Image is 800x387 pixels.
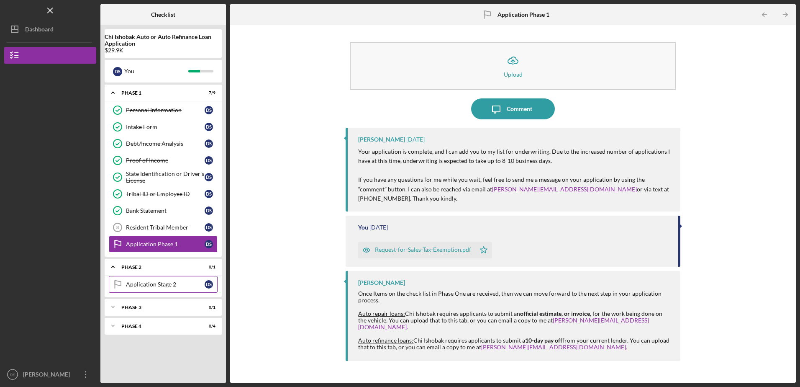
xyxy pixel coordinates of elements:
b: Application Phase 1 [497,11,549,18]
a: Debt/Income AnalysisDS [109,135,218,152]
a: 8Resident Tribal MemberDS [109,219,218,236]
div: D S [205,106,213,114]
a: [PERSON_NAME][EMAIL_ADDRESS][DOMAIN_NAME] [492,186,637,193]
div: 0 / 4 [200,324,215,329]
div: Personal Information [126,107,205,114]
time: 2025-08-05 18:41 [369,224,388,231]
div: [PERSON_NAME] [21,366,75,385]
div: D S [205,123,213,131]
a: State Identification or Driver's LicenseDS [109,169,218,186]
span: Auto refinance loans: [358,337,413,344]
div: Bank Statement [126,207,205,214]
strong: 10-day pay off [525,337,562,344]
a: Application Stage 2DS [109,276,218,293]
span: Auto repair loans: [358,310,405,317]
div: D S [205,240,213,248]
a: [PERSON_NAME][EMAIL_ADDRESS][DOMAIN_NAME] [481,343,626,351]
a: [PERSON_NAME][EMAIL_ADDRESS][DOMAIN_NAME] [358,317,649,330]
div: D S [205,223,213,232]
a: Application Phase 1DS [109,236,218,253]
a: Personal InformationDS [109,102,218,119]
div: Phase 2 [121,265,195,270]
a: Intake FormDS [109,119,218,135]
a: . [626,343,627,351]
div: Comment [507,98,532,119]
div: State Identification or Driver's License [126,170,205,184]
div: Proof of Income [126,157,205,164]
a: . [407,323,408,330]
div: D S [205,206,213,215]
a: Proof of IncomeDS [109,152,218,169]
div: D S [205,190,213,198]
div: D S [205,139,213,148]
div: Upload [504,71,523,77]
div: [PERSON_NAME] [358,136,405,143]
button: Request-for-Sales-Tax-Exemption.pdf [358,242,492,258]
div: Chi Ishobak requires applicants to submit an , for the work being done on the vehicle. You can up... [358,310,672,330]
div: 7 / 9 [200,90,215,95]
div: $29.9K [105,47,222,54]
div: Chi Ishobak requires applicants to submit a from your current lender. You can upload that to this... [358,337,672,351]
div: Resident Tribal Member [126,224,205,231]
div: You [124,64,188,78]
button: Upload [350,42,676,90]
div: Application Stage 2 [126,281,205,288]
div: Debt/Income Analysis [126,140,205,147]
div: D S [205,173,213,181]
div: Application Phase 1 [126,241,205,248]
div: Phase 1 [121,90,195,95]
b: Chi Ishobak Auto or Auto Refinance Loan Application [105,34,222,47]
div: Phase 3 [121,305,195,310]
div: 0 / 1 [200,265,215,270]
div: [PERSON_NAME] [358,279,405,286]
button: Dashboard [4,21,96,38]
div: 0 / 1 [200,305,215,310]
p: If you have any questions for me while you wait, feel free to send me a message on your applicati... [358,175,672,203]
button: DS[PERSON_NAME] [4,366,96,383]
div: Intake Form [126,124,205,130]
button: Comment [471,98,555,119]
div: Tribal ID or Employee ID [126,191,205,197]
div: You [358,224,368,231]
div: Once Items on the check list in Phase One are received, then we can move forward to the next step... [358,290,672,304]
a: Bank StatementDS [109,202,218,219]
div: Request-for-Sales-Tax-Exemption.pdf [375,246,471,253]
div: D S [205,280,213,289]
a: Tribal ID or Employee IDDS [109,186,218,202]
b: Checklist [151,11,175,18]
div: Phase 4 [121,324,195,329]
tspan: 8 [116,225,119,230]
strong: official estimate, or invoice [520,310,590,317]
time: 2025-08-11 14:59 [406,136,425,143]
text: DS [10,372,15,377]
div: D S [205,156,213,165]
p: Your application is complete, and I can add you to my list for underwriting. Due to the increased... [358,147,672,166]
div: D S [113,67,122,76]
div: Dashboard [25,21,54,40]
